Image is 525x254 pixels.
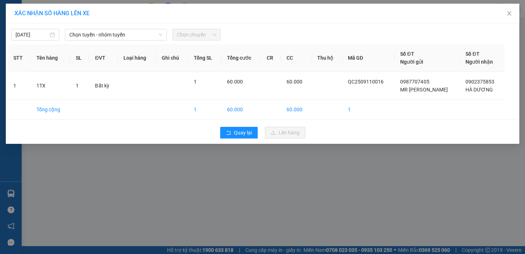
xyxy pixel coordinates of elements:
[158,33,163,37] span: down
[281,44,311,72] th: CC
[14,10,89,17] span: XÁC NHẬN SỐ HÀNG LÊN XE
[89,44,118,72] th: ĐVT
[281,100,311,120] td: 60.000
[9,47,40,93] b: Phương Nam Express
[31,72,70,100] td: 1TX
[220,127,258,138] button: rollbackQuay lại
[311,44,342,72] th: Thu hộ
[221,100,261,120] td: 60.000
[261,44,280,72] th: CR
[400,51,414,57] span: Số ĐT
[465,51,479,57] span: Số ĐT
[8,72,31,100] td: 1
[188,100,221,120] td: 1
[286,79,302,85] span: 60.000
[265,127,305,138] button: uploadLên hàng
[78,9,96,26] img: logo.jpg
[342,44,394,72] th: Mã GD
[226,130,231,136] span: rollback
[76,83,79,89] span: 1
[400,59,423,65] span: Người gửi
[348,79,384,85] span: QC2509110016
[227,79,243,85] span: 60.000
[69,29,162,40] span: Chọn tuyến - nhóm tuyến
[234,129,252,137] span: Quay lại
[118,44,156,72] th: Loại hàng
[465,87,493,92] span: HÀ DƯƠNG
[70,44,89,72] th: SL
[342,100,394,120] td: 1
[31,100,70,120] td: Tổng cộng
[193,79,196,85] span: 1
[506,10,512,16] span: close
[61,34,99,43] li: (c) 2017
[44,10,71,44] b: Gửi khách hàng
[465,79,494,85] span: 0902375853
[499,4,519,24] button: Close
[8,44,31,72] th: STT
[16,31,48,39] input: 11/09/2025
[31,44,70,72] th: Tên hàng
[465,59,493,65] span: Người nhận
[400,87,447,92] span: MR [PERSON_NAME]
[221,44,261,72] th: Tổng cước
[177,29,216,40] span: Chọn chuyến
[156,44,188,72] th: Ghi chú
[89,72,118,100] td: Bất kỳ
[61,27,99,33] b: [DOMAIN_NAME]
[188,44,221,72] th: Tổng SL
[400,79,429,85] span: 0987707405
